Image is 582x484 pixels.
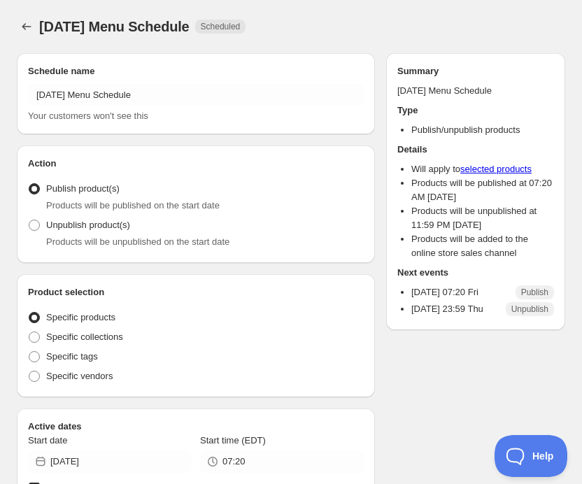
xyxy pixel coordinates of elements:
[28,420,364,434] h2: Active dates
[397,143,554,157] h2: Details
[46,183,120,194] span: Publish product(s)
[46,332,123,342] span: Specific collections
[28,157,364,171] h2: Action
[46,371,113,381] span: Specific vendors
[411,285,478,299] p: [DATE] 07:20 Fri
[411,204,554,232] li: Products will be unpublished at 11:59 PM [DATE]
[46,200,220,211] span: Products will be published on the start date
[521,287,548,298] span: Publish
[46,312,115,322] span: Specific products
[411,302,483,316] p: [DATE] 23:59 Thu
[28,435,67,446] span: Start date
[460,164,532,174] a: selected products
[411,162,554,176] li: Will apply to
[397,266,554,280] h2: Next events
[397,104,554,118] h2: Type
[411,176,554,204] li: Products will be published at 07:20 AM [DATE]
[17,17,36,36] button: Schedules
[46,351,98,362] span: Specific tags
[28,111,148,121] span: Your customers won't see this
[411,232,554,260] li: Products will be added to the online store sales channel
[200,435,266,446] span: Start time (EDT)
[397,84,554,98] p: [DATE] Menu Schedule
[28,285,364,299] h2: Product selection
[397,64,554,78] h2: Summary
[495,435,568,477] iframe: Toggle Customer Support
[39,19,190,34] span: [DATE] Menu Schedule
[46,220,130,230] span: Unpublish product(s)
[201,21,241,32] span: Scheduled
[411,123,554,137] li: Publish/unpublish products
[28,64,364,78] h2: Schedule name
[46,236,229,247] span: Products will be unpublished on the start date
[511,304,548,315] span: Unpublish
